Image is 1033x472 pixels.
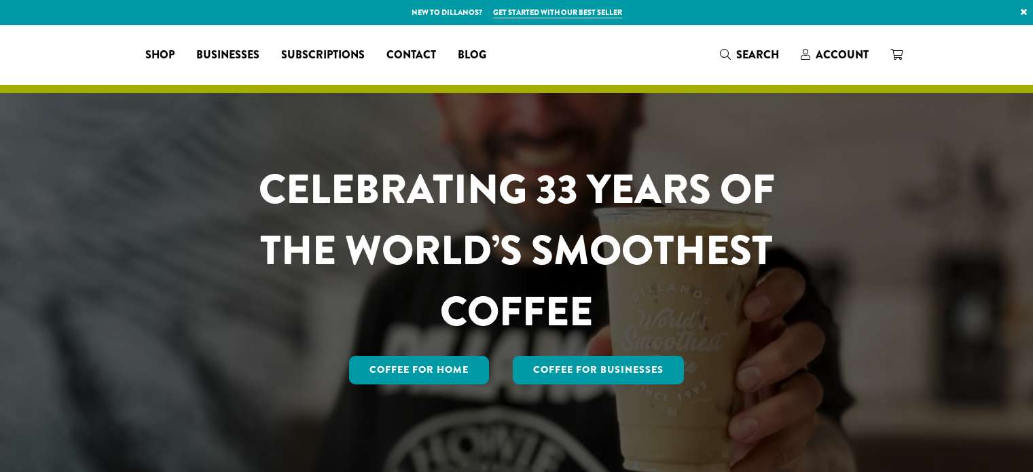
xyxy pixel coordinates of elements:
a: Get started with our best seller [493,7,622,18]
a: Coffee For Businesses [513,356,684,384]
span: Search [736,47,779,62]
a: Search [709,43,790,66]
h1: CELEBRATING 33 YEARS OF THE WORLD’S SMOOTHEST COFFEE [219,159,815,342]
span: Account [816,47,869,62]
span: Businesses [196,47,259,64]
span: Subscriptions [281,47,365,64]
span: Contact [386,47,436,64]
span: Shop [145,47,175,64]
a: Shop [134,44,185,66]
a: Coffee for Home [349,356,489,384]
span: Blog [458,47,486,64]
